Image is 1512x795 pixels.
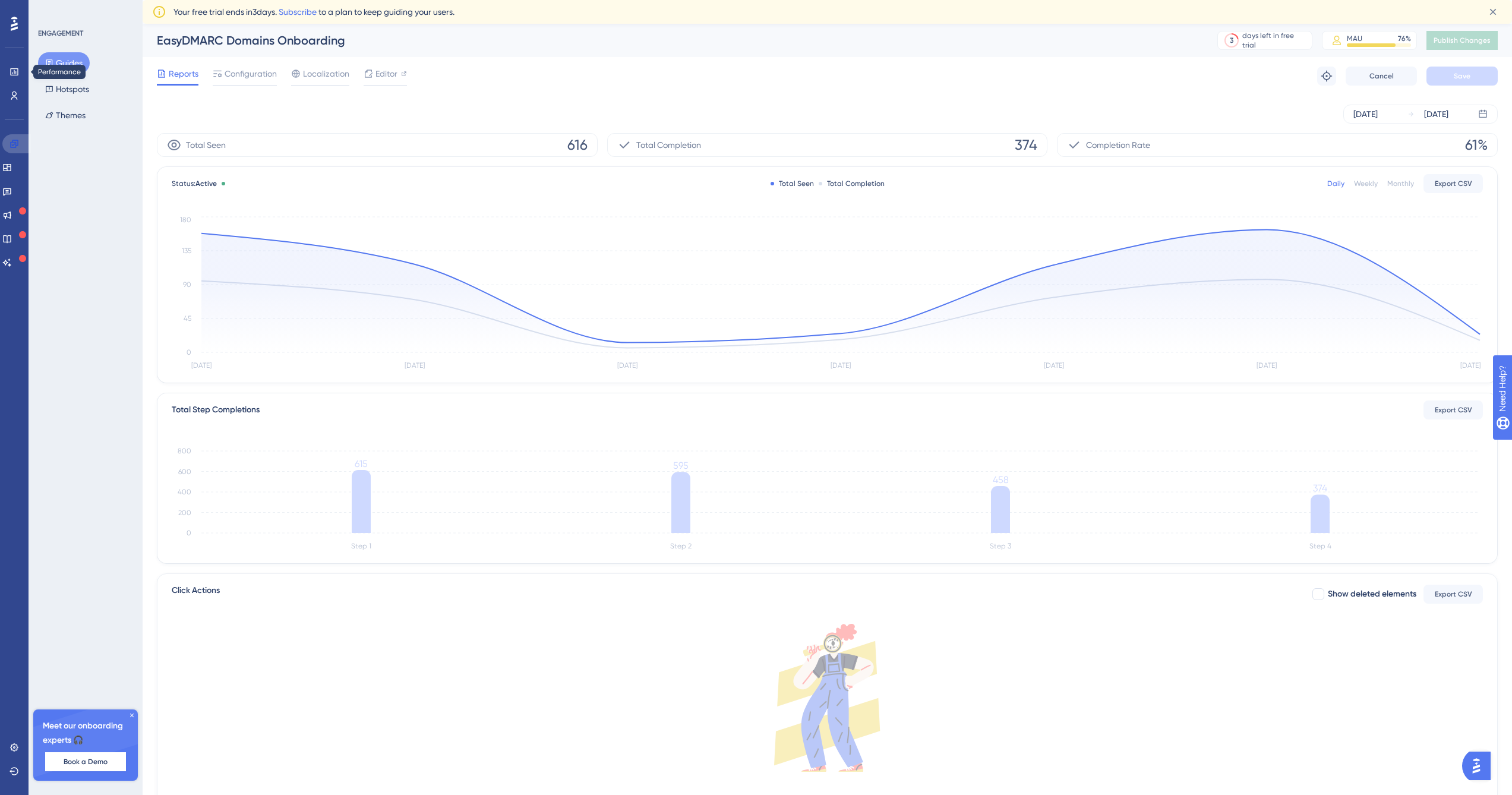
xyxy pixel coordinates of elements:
div: Daily [1327,179,1344,188]
div: Weekly [1354,179,1378,188]
tspan: [DATE] [1460,361,1481,370]
div: Total Completion [819,179,885,188]
span: Editor [375,67,397,81]
span: 616 [567,135,588,154]
span: Completion Rate [1086,138,1150,152]
span: Click Actions [172,583,220,605]
button: Themes [38,105,93,126]
tspan: Step 1 [351,542,371,550]
span: Cancel [1369,71,1394,81]
tspan: [DATE] [191,361,212,370]
span: 61% [1465,135,1488,154]
span: Need Help? [28,3,74,17]
button: Save [1426,67,1498,86]
tspan: Step 2 [670,542,692,550]
div: ENGAGEMENT [38,29,83,38]
span: Status: [172,179,217,188]
span: 374 [1015,135,1037,154]
tspan: 374 [1313,482,1327,494]
div: 76 % [1398,34,1411,43]
tspan: 615 [355,458,368,469]
button: Hotspots [38,78,96,100]
tspan: Step 4 [1309,542,1331,550]
span: Export CSV [1435,179,1472,188]
tspan: 800 [178,447,191,455]
span: Meet our onboarding experts 🎧 [43,719,128,747]
button: Export CSV [1423,400,1483,419]
span: Active [195,179,217,188]
span: Publish Changes [1434,36,1491,45]
div: days left in free trial [1242,31,1308,50]
tspan: [DATE] [405,361,425,370]
span: Reports [169,67,198,81]
div: EasyDMARC Domains Onboarding [157,32,1188,49]
button: Publish Changes [1426,31,1498,50]
span: Book a Demo [64,757,108,766]
div: Total Seen [771,179,814,188]
tspan: Step 3 [990,542,1011,550]
span: Export CSV [1435,405,1472,415]
span: Configuration [225,67,277,81]
div: MAU [1347,34,1362,43]
a: Subscribe [279,7,317,17]
span: Total Seen [186,138,226,152]
span: Your free trial ends in 3 days. to a plan to keep guiding your users. [173,5,454,19]
tspan: [DATE] [617,361,637,370]
button: Cancel [1346,67,1417,86]
div: Monthly [1387,179,1414,188]
tspan: 595 [673,460,689,471]
button: Export CSV [1423,174,1483,193]
span: Export CSV [1435,589,1472,599]
tspan: 0 [187,348,191,357]
div: 3 [1230,36,1233,45]
button: Book a Demo [45,752,126,771]
iframe: UserGuiding AI Assistant Launcher [1462,748,1498,784]
span: Localization [303,67,349,81]
button: Export CSV [1423,585,1483,604]
button: Guides [38,52,90,74]
div: Total Step Completions [172,403,260,417]
div: [DATE] [1424,107,1448,121]
div: [DATE] [1353,107,1378,121]
tspan: 200 [178,509,191,517]
tspan: 45 [184,314,191,323]
tspan: 400 [178,488,191,496]
tspan: 0 [187,529,191,537]
span: Total Completion [636,138,701,152]
tspan: 135 [182,247,191,255]
tspan: [DATE] [1044,361,1064,370]
tspan: [DATE] [1257,361,1277,370]
tspan: 600 [178,468,191,476]
span: Show deleted elements [1328,587,1416,601]
span: Save [1454,71,1470,81]
tspan: 458 [993,474,1009,485]
tspan: [DATE] [831,361,851,370]
tspan: 180 [180,216,191,224]
tspan: 90 [183,280,191,289]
